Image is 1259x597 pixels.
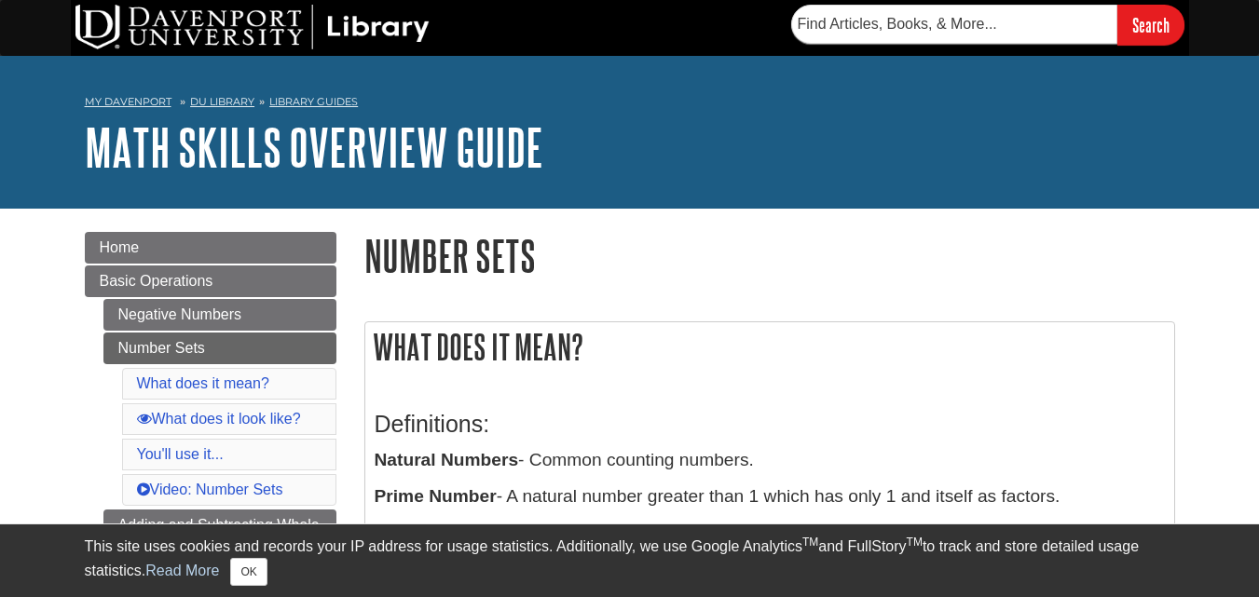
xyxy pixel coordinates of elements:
[375,483,1165,510] p: - A natural number greater than 1 which has only 1 and itself as factors.
[269,95,358,108] a: Library Guides
[230,558,267,586] button: Close
[907,536,923,549] sup: TM
[375,411,1165,438] h3: Definitions:
[85,536,1175,586] div: This site uses cookies and records your IP address for usage statistics. Additionally, we use Goo...
[103,332,336,364] a: Number Sets
[137,375,269,391] a: What does it mean?
[137,446,224,462] a: You'll use it...
[375,486,497,506] b: Prime Number
[100,273,213,289] span: Basic Operations
[802,536,818,549] sup: TM
[137,411,301,427] a: What does it look like?
[85,94,171,110] a: My Davenport
[75,5,430,49] img: DU Library
[103,299,336,331] a: Negative Numbers
[364,232,1175,279] h1: Number Sets
[85,232,336,264] a: Home
[791,5,1117,44] input: Find Articles, Books, & More...
[100,239,140,255] span: Home
[791,5,1184,45] form: Searches DU Library's articles, books, and more
[85,265,336,297] a: Basic Operations
[1117,5,1184,45] input: Search
[137,482,283,497] a: Video: Number Sets
[145,563,219,578] a: Read More
[190,95,254,108] a: DU Library
[375,520,1165,547] p: - A natural number greater than 1 which has more factors than 1 and itself.
[85,118,543,176] a: Math Skills Overview Guide
[103,509,336,563] a: Adding and Subtracting Whole Numbers
[375,447,1165,474] p: - Common counting numbers.
[85,89,1175,119] nav: breadcrumb
[375,522,540,542] b: Composite Number
[375,450,519,469] b: Natural Numbers
[365,322,1174,372] h2: What does it mean?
